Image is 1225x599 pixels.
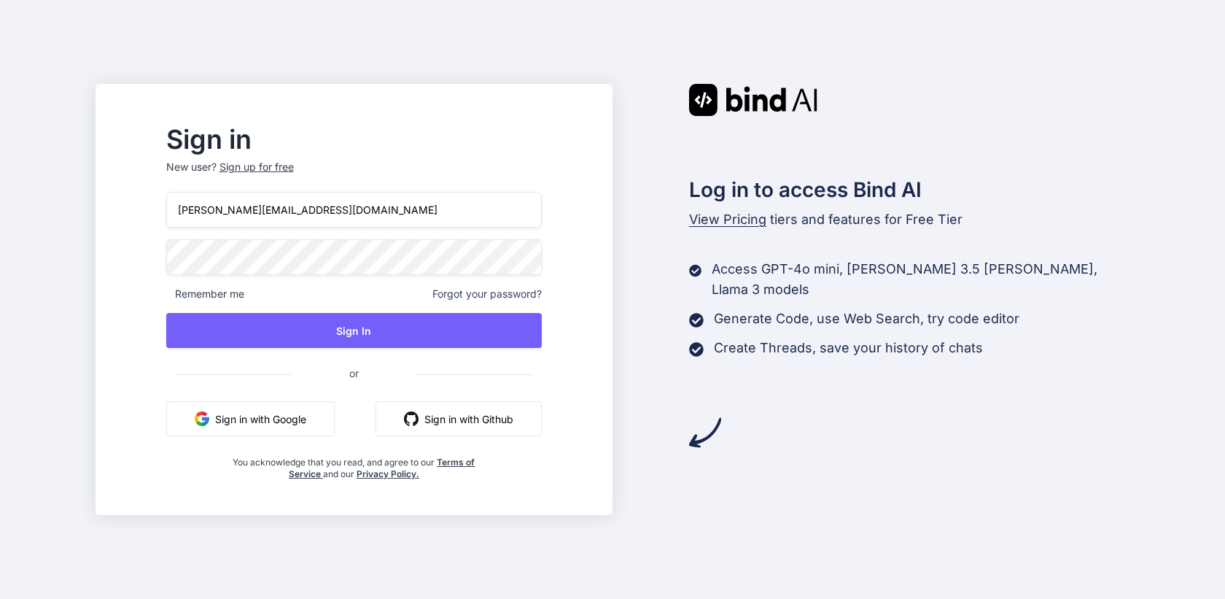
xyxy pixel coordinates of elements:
[166,160,542,192] p: New user?
[404,411,419,426] img: github
[376,401,542,436] button: Sign in with Github
[195,411,209,426] img: google
[229,448,480,480] div: You acknowledge that you read, and agree to our and our
[432,287,542,301] span: Forgot your password?
[714,338,983,358] p: Create Threads, save your history of chats
[357,468,419,479] a: Privacy Policy.
[166,313,542,348] button: Sign In
[712,259,1129,300] p: Access GPT-4o mini, [PERSON_NAME] 3.5 [PERSON_NAME], Llama 3 models
[166,192,542,228] input: Login or Email
[291,355,417,391] span: or
[689,209,1129,230] p: tiers and features for Free Tier
[289,457,475,479] a: Terms of Service
[714,309,1019,329] p: Generate Code, use Web Search, try code editor
[689,84,817,116] img: Bind AI logo
[166,128,542,151] h2: Sign in
[689,417,721,449] img: arrow
[689,174,1129,205] h2: Log in to access Bind AI
[166,287,244,301] span: Remember me
[689,212,766,227] span: View Pricing
[166,401,335,436] button: Sign in with Google
[219,160,294,174] div: Sign up for free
